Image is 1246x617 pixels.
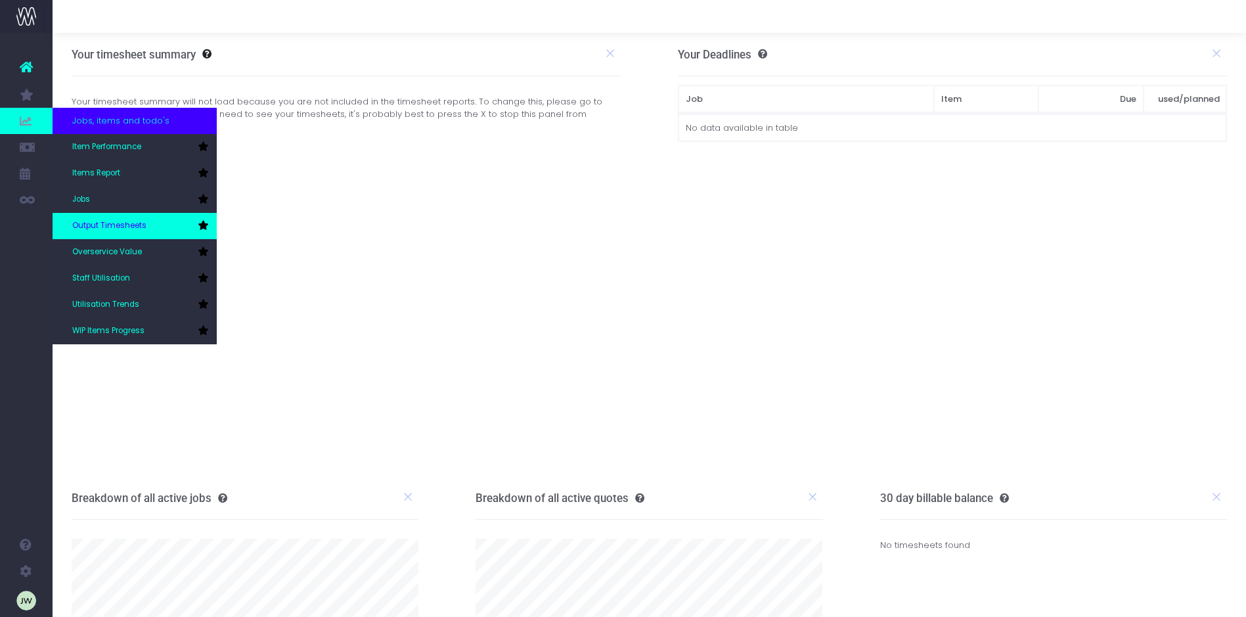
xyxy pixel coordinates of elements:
span: Jobs [72,194,90,206]
span: Staff Utilisation [72,273,130,285]
a: Items Report [53,160,217,187]
span: WIP Items Progress [72,325,145,337]
div: Your timesheet summary will not load because you are not included in the timesheet reports. To ch... [62,95,631,134]
th: Item: activate to sort column ascending [934,85,1039,113]
img: images/default_profile_image.png [16,591,36,610]
span: Item Performance [72,141,141,153]
a: WIP Items Progress [53,318,217,344]
a: Utilisation Trends [53,292,217,318]
span: Jobs, items and todo's [72,114,169,127]
h3: 30 day billable balance [880,491,1009,505]
th: Due: activate to sort column ascending [1038,85,1144,113]
a: Staff Utilisation [53,265,217,292]
span: Overservice Value [72,246,142,258]
h3: Your timesheet summary [72,48,196,61]
span: Items Report [72,168,120,179]
h3: Your Deadlines [678,48,767,61]
a: Overservice Value [53,239,217,265]
span: Output Timesheets [72,220,146,232]
span: Utilisation Trends [72,299,139,311]
a: Item Performance [53,134,217,160]
h3: Breakdown of all active jobs [72,491,227,505]
th: used/planned: activate to sort column ascending [1144,85,1226,113]
div: No timesheets found [880,520,1227,570]
td: No data available in table [679,114,1226,141]
th: Job: activate to sort column ascending [679,85,934,113]
h3: Breakdown of all active quotes [476,491,644,505]
a: Output Timesheets [53,213,217,239]
a: Jobs [53,187,217,213]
